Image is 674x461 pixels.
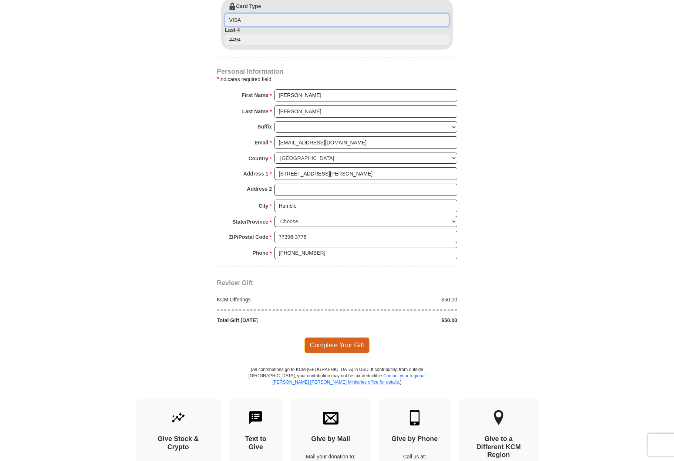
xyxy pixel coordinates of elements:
strong: State/Province [232,217,268,227]
h4: Give by Mail [304,435,358,443]
strong: Phone [253,248,269,258]
p: (All contributions go to KCM [GEOGRAPHIC_DATA] in USD. If contributing from outside [GEOGRAPHIC_D... [248,367,426,399]
div: Total Gift [DATE] [213,317,337,324]
strong: Email [255,137,268,148]
img: text-to-give.svg [248,410,263,425]
div: $50.00 [337,296,461,303]
img: other-region [493,410,504,425]
strong: Address 2 [247,184,272,194]
h4: Text to Give [242,435,270,451]
h4: Give Stock & Crypto [149,435,208,451]
strong: Last Name [242,106,269,117]
h4: Give by Phone [391,435,438,443]
div: KCM Offerings [213,296,337,303]
p: Call us at: [391,453,438,460]
input: Card Type [225,14,449,26]
strong: Address 1 [243,168,269,179]
strong: ZIP/Postal Code [229,232,269,242]
img: mobile.svg [407,410,422,425]
label: Card Type [225,3,449,26]
input: Last 4 [225,34,449,46]
p: Mail your donation to: [304,453,358,460]
span: Complete Your Gift [304,337,370,353]
img: envelope.svg [323,410,338,425]
h4: Give to a Different KCM Region [472,435,526,459]
strong: Suffix [257,121,272,132]
h4: Personal Information [217,69,457,74]
strong: Country [249,153,269,164]
a: Contact your regional [PERSON_NAME] [PERSON_NAME] Ministries office for details. [272,373,425,385]
strong: First Name [242,90,268,100]
strong: City [259,201,268,211]
span: Review Gift [217,279,253,287]
label: Last 4 [225,26,449,46]
div: $50.00 [337,317,461,324]
div: Indicates required field [217,75,457,84]
img: give-by-stock.svg [171,410,186,425]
